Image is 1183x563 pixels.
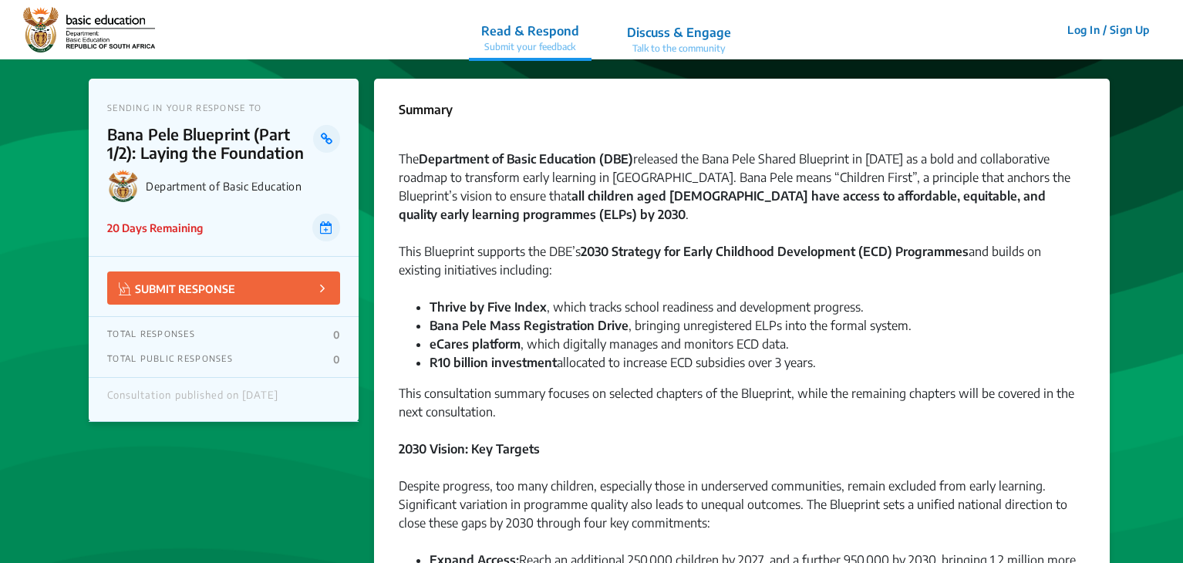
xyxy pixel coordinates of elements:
div: This Blueprint supports the DBE’s and builds on existing initiatives including: [399,242,1085,298]
strong: investment [491,355,557,370]
img: Vector.jpg [119,282,131,295]
strong: Department of Basic Education (DBE) [419,151,633,167]
p: 0 [333,353,340,366]
div: Consultation published on [DATE] [107,389,278,410]
strong: eCares platform [430,336,521,352]
strong: Bana Pele Mass Registration Drive [430,318,629,333]
p: 0 [333,329,340,341]
p: Department of Basic Education [146,180,340,193]
p: Talk to the community [627,42,731,56]
strong: 2030 Strategy for Early Childhood Development (ECD) Programmes [581,244,969,259]
li: , which tracks school readiness and development progress. [430,298,1085,316]
p: Submit your feedback [481,40,579,54]
li: , which digitally manages and monitors ECD data. [430,335,1085,353]
p: SENDING IN YOUR RESPONSE TO [107,103,340,113]
button: Log In / Sign Up [1057,18,1160,42]
strong: Thrive by Five Index [430,299,547,315]
img: Department of Basic Education logo [107,170,140,202]
p: SUBMIT RESPONSE [119,279,235,297]
div: Despite progress, too many children, especially those in underserved communities, remain excluded... [399,477,1085,551]
button: SUBMIT RESPONSE [107,271,340,305]
strong: R10 billion [430,355,488,370]
p: Discuss & Engage [627,23,731,42]
p: TOTAL RESPONSES [107,329,195,341]
p: 20 Days Remaining [107,220,203,236]
p: Summary [399,100,453,119]
div: This consultation summary focuses on selected chapters of the Blueprint, while the remaining chap... [399,384,1085,440]
p: Bana Pele Blueprint (Part 1/2): Laying the Foundation [107,125,313,162]
li: , bringing unregistered ELPs into the formal system. [430,316,1085,335]
img: r3bhv9o7vttlwasn7lg2llmba4yf [23,7,155,53]
strong: all children aged [DEMOGRAPHIC_DATA] have access to affordable, equitable, and quality early lear... [399,188,1046,222]
p: Read & Respond [481,22,579,40]
li: allocated to increase ECD subsidies over 3 years. [430,353,1085,372]
p: TOTAL PUBLIC RESPONSES [107,353,233,366]
div: The released the Bana Pele Shared Blueprint in [DATE] as a bold and collaborative roadmap to tran... [399,150,1085,242]
strong: 2030 Vision: Key Targets [399,441,540,457]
